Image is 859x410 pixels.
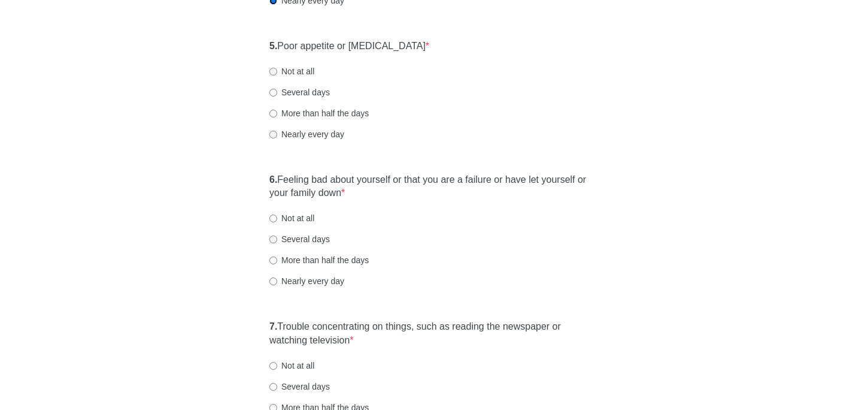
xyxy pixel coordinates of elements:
[269,110,277,117] input: More than half the days
[269,68,277,76] input: Not at all
[269,40,429,53] label: Poor appetite or [MEDICAL_DATA]
[269,173,590,201] label: Feeling bad about yourself or that you are a failure or have let yourself or your family down
[269,86,330,98] label: Several days
[269,360,314,372] label: Not at all
[269,278,277,285] input: Nearly every day
[269,65,314,77] label: Not at all
[269,174,277,185] strong: 6.
[269,131,277,138] input: Nearly every day
[269,41,277,51] strong: 5.
[269,254,369,266] label: More than half the days
[269,362,277,370] input: Not at all
[269,236,277,243] input: Several days
[269,128,344,140] label: Nearly every day
[269,233,330,245] label: Several days
[269,320,590,348] label: Trouble concentrating on things, such as reading the newspaper or watching television
[269,212,314,224] label: Not at all
[269,257,277,264] input: More than half the days
[269,383,277,391] input: Several days
[269,215,277,222] input: Not at all
[269,275,344,287] label: Nearly every day
[269,321,277,331] strong: 7.
[269,381,330,393] label: Several days
[269,89,277,97] input: Several days
[269,107,369,119] label: More than half the days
